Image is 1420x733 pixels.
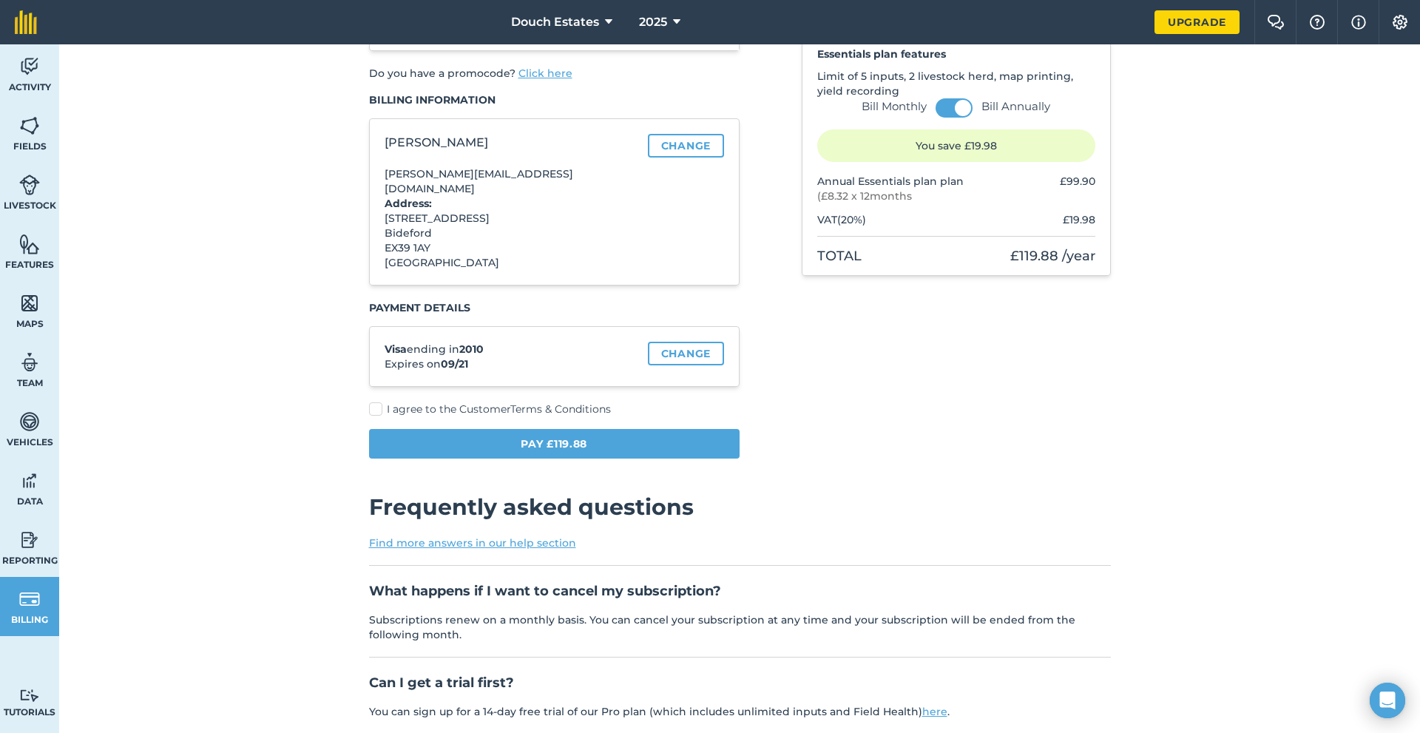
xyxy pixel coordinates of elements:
[817,69,1095,98] p: Limit of 5 inputs, 2 livestock herd, map printing, yield recording
[369,704,1111,719] p: You can sign up for a 14-day free trial of our Pro plan (which includes unlimited inputs and Fiel...
[369,66,740,81] p: Do you have a promocode?
[385,240,640,255] div: EX39 1AY
[19,292,40,314] img: svg+xml;base64,PHN2ZyB4bWxucz0iaHR0cDovL3d3dy53My5vcmcvMjAwMC9zdmciIHdpZHRoPSI1NiIgaGVpZ2h0PSI2MC...
[817,212,866,227] div: VAT ( 20 %)
[1060,175,1095,188] span: £99.90
[459,342,484,356] strong: 2010
[369,536,576,550] a: Find more answers in our help section
[817,246,862,266] div: Total
[369,429,740,459] button: Pay £119.88
[385,211,640,226] div: [STREET_ADDRESS]
[369,92,740,107] h3: Billing information
[648,342,724,365] a: Change
[817,189,964,203] span: ( £8.32 x 12 months
[369,612,1111,642] p: Subscriptions renew on a monthly basis. You can cancel your subscription at any time and your sub...
[1370,683,1405,718] div: Open Intercom Messenger
[1063,212,1095,227] div: £19.98
[648,134,724,158] a: Change
[369,494,1111,521] h2: Frequently asked questions
[19,689,40,703] img: svg+xml;base64,PD94bWwgdmVyc2lvbj0iMS4wIiBlbmNvZGluZz0idXRmLTgiPz4KPCEtLSBHZW5lcmF0b3I6IEFkb2JlIE...
[387,402,611,416] span: I agree to the Customer
[19,174,40,196] img: svg+xml;base64,PD94bWwgdmVyc2lvbj0iMS4wIiBlbmNvZGluZz0idXRmLTgiPz4KPCEtLSBHZW5lcmF0b3I6IEFkb2JlIE...
[369,581,1111,601] h3: What happens if I want to cancel my subscription?
[817,174,964,189] span: Annual Essentials plan plan
[369,300,740,315] h3: Payment details
[385,226,640,240] div: Bideford
[369,672,1111,693] h3: Can I get a trial first?
[1267,15,1285,30] img: Two speech bubbles overlapping with the left bubble in the forefront
[862,99,927,114] label: Bill Monthly
[19,55,40,78] img: svg+xml;base64,PD94bWwgdmVyc2lvbj0iMS4wIiBlbmNvZGluZz0idXRmLTgiPz4KPCEtLSBHZW5lcmF0b3I6IEFkb2JlIE...
[1010,248,1058,264] span: £119.88
[385,166,640,196] p: [PERSON_NAME][EMAIL_ADDRESS][DOMAIN_NAME]
[19,351,40,374] img: svg+xml;base64,PD94bWwgdmVyc2lvbj0iMS4wIiBlbmNvZGluZz0idXRmLTgiPz4KPCEtLSBHZW5lcmF0b3I6IEFkb2JlIE...
[385,342,407,356] strong: Visa
[922,705,947,718] a: here
[19,588,40,610] img: svg+xml;base64,PD94bWwgdmVyc2lvbj0iMS4wIiBlbmNvZGluZz0idXRmLTgiPz4KPCEtLSBHZW5lcmF0b3I6IEFkb2JlIE...
[15,10,37,34] img: fieldmargin Logo
[1308,15,1326,30] img: A question mark icon
[518,66,572,81] button: Click here
[441,357,468,371] strong: 09/21
[1154,10,1240,34] a: Upgrade
[385,196,640,211] h4: Address:
[1351,13,1366,31] img: svg+xml;base64,PHN2ZyB4bWxucz0iaHR0cDovL3d3dy53My5vcmcvMjAwMC9zdmciIHdpZHRoPSIxNyIgaGVpZ2h0PSIxNy...
[817,47,1095,61] h4: Essentials plan features
[1010,246,1095,266] div: / year
[19,233,40,255] img: svg+xml;base64,PHN2ZyB4bWxucz0iaHR0cDovL3d3dy53My5vcmcvMjAwMC9zdmciIHdpZHRoPSI1NiIgaGVpZ2h0PSI2MC...
[1391,15,1409,30] img: A cog icon
[19,470,40,492] img: svg+xml;base64,PD94bWwgdmVyc2lvbj0iMS4wIiBlbmNvZGluZz0idXRmLTgiPz4KPCEtLSBHZW5lcmF0b3I6IEFkb2JlIE...
[639,13,667,31] span: 2025
[385,134,640,152] p: [PERSON_NAME]
[19,529,40,551] img: svg+xml;base64,PD94bWwgdmVyc2lvbj0iMS4wIiBlbmNvZGluZz0idXRmLTgiPz4KPCEtLSBHZW5lcmF0b3I6IEFkb2JlIE...
[385,255,640,270] div: [GEOGRAPHIC_DATA]
[510,402,611,416] a: Terms & Conditions
[981,99,1050,114] label: Bill Annually
[19,411,40,433] img: svg+xml;base64,PD94bWwgdmVyc2lvbj0iMS4wIiBlbmNvZGluZz0idXRmLTgiPz4KPCEtLSBHZW5lcmF0b3I6IEFkb2JlIE...
[511,13,599,31] span: Douch Estates
[817,129,1095,162] p: You save £19.98
[385,357,640,371] p: Expires on
[385,342,640,357] p: ending in
[19,115,40,137] img: svg+xml;base64,PHN2ZyB4bWxucz0iaHR0cDovL3d3dy53My5vcmcvMjAwMC9zdmciIHdpZHRoPSI1NiIgaGVpZ2h0PSI2MC...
